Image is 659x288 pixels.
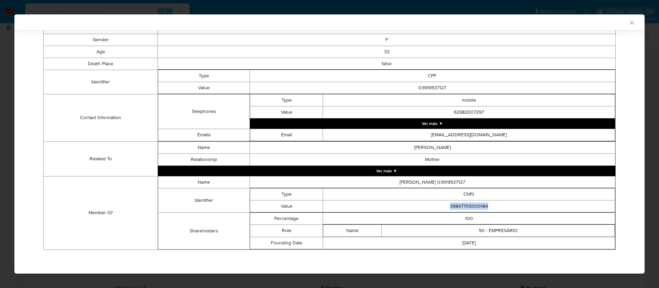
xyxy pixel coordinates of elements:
td: Type [250,188,323,200]
td: Role [250,224,323,237]
td: Type [158,70,250,82]
td: mobile [323,94,615,106]
td: Email [250,129,323,141]
td: F [158,34,616,46]
td: Relationship [158,153,250,165]
td: CNPJ [323,188,615,200]
td: Age [44,46,158,58]
td: Related To [44,141,158,176]
button: Fechar a janela [628,19,635,25]
td: Shareholders [158,212,250,249]
td: Percentage [250,212,323,224]
td: 03619537127 [250,82,615,94]
td: CPF [250,70,615,82]
td: Death Place [44,58,158,70]
td: Emails [158,129,250,141]
td: 50 - EMPRESÁRIO [382,224,615,237]
td: 39847705000184 [323,200,615,212]
td: Value [158,82,250,94]
td: [PERSON_NAME] [250,141,615,153]
td: Value [250,200,323,212]
td: Contact Information [44,94,158,141]
td: Type [250,94,323,106]
td: Name [158,141,250,153]
td: Member Of [44,176,158,250]
td: Founding Date [250,237,323,249]
td: 32 [158,46,616,58]
td: Gender [44,34,158,46]
td: Mother [250,153,615,165]
button: Expand array [250,118,615,129]
button: Expand array [158,166,615,176]
div: closure-recommendation-modal [14,14,645,274]
td: Identifier [44,70,158,94]
td: [DATE] [323,237,615,249]
td: [EMAIL_ADDRESS][DOMAIN_NAME] [323,129,615,141]
td: false [158,58,616,70]
td: Name [323,224,382,237]
td: Identifier [158,188,250,212]
td: 62982007297 [323,106,615,118]
td: Name [158,176,250,188]
td: [PERSON_NAME] 03619537127 [250,176,615,188]
td: 100 [323,212,615,224]
td: Value [250,106,323,118]
td: Telephones [158,94,250,129]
